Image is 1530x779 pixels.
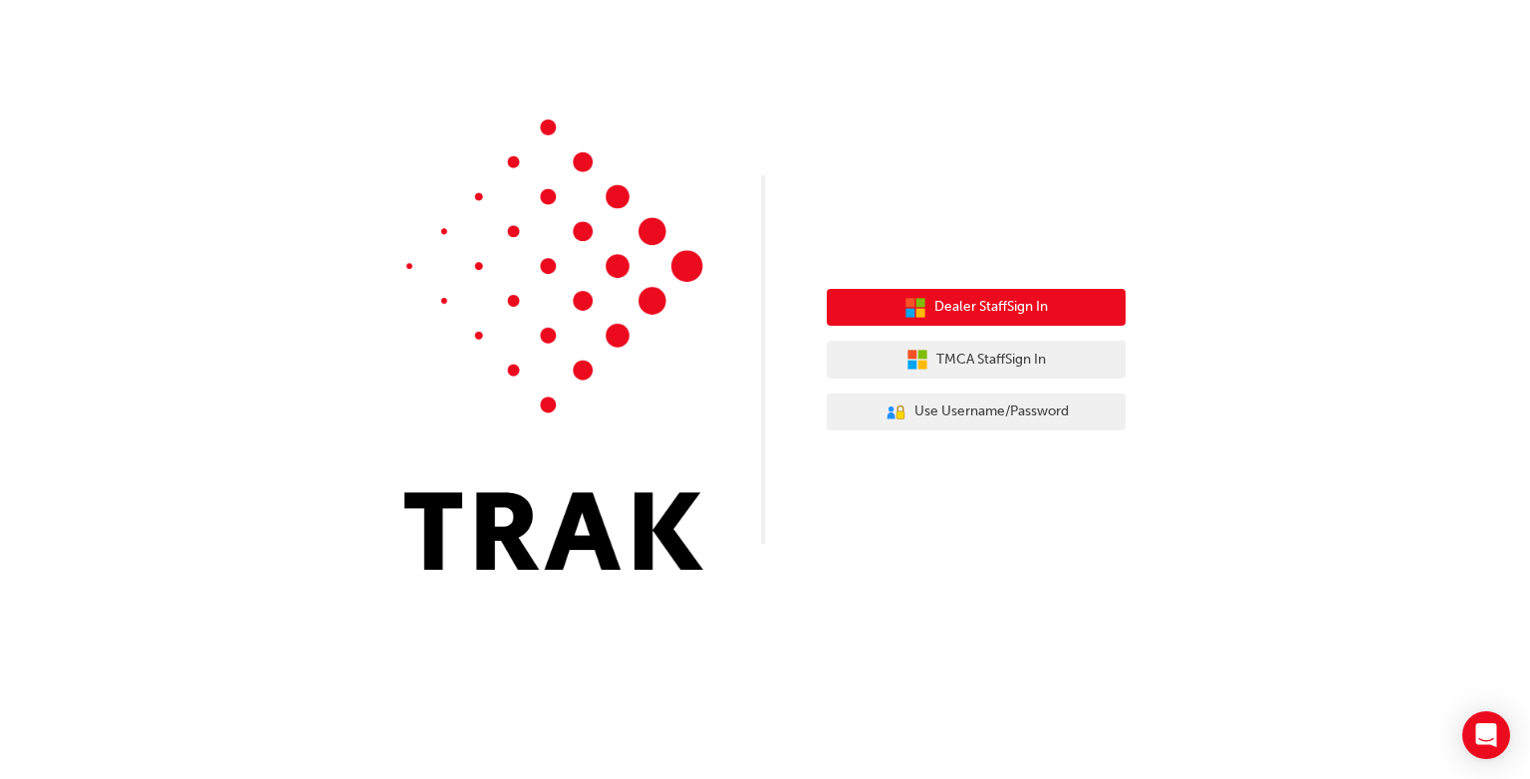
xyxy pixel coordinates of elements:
[934,296,1048,319] span: Dealer Staff Sign In
[827,393,1126,431] button: Use Username/Password
[1462,711,1510,759] div: Open Intercom Messenger
[827,289,1126,327] button: Dealer StaffSign In
[914,400,1069,423] span: Use Username/Password
[936,349,1046,372] span: TMCA Staff Sign In
[404,120,703,570] img: Trak
[827,341,1126,379] button: TMCA StaffSign In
